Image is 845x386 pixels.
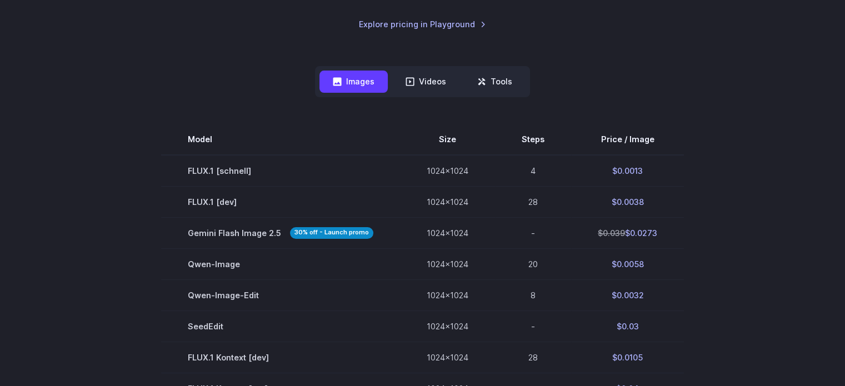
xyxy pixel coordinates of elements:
td: 1024x1024 [400,342,495,373]
th: Size [400,124,495,155]
td: Qwen-Image [161,248,400,279]
button: Images [319,71,388,92]
td: $0.0105 [571,342,684,373]
td: 28 [495,342,571,373]
td: 1024x1024 [400,279,495,310]
strong: 30% off - Launch promo [290,227,373,239]
s: $0.039 [598,228,625,238]
td: $0.03 [571,310,684,342]
button: Tools [464,71,526,92]
td: - [495,217,571,248]
td: SeedEdit [161,310,400,342]
td: 4 [495,155,571,187]
td: $0.0038 [571,186,684,217]
td: $0.0032 [571,279,684,310]
td: - [495,310,571,342]
td: 28 [495,186,571,217]
td: 8 [495,279,571,310]
th: Model [161,124,400,155]
td: 1024x1024 [400,217,495,248]
th: Steps [495,124,571,155]
a: Explore pricing in Playground [359,18,486,31]
td: 20 [495,248,571,279]
td: FLUX.1 [schnell] [161,155,400,187]
td: $0.0058 [571,248,684,279]
span: Gemini Flash Image 2.5 [188,227,373,239]
td: 1024x1024 [400,310,495,342]
td: 1024x1024 [400,248,495,279]
td: 1024x1024 [400,155,495,187]
td: $0.0013 [571,155,684,187]
button: Videos [392,71,459,92]
td: $0.0273 [571,217,684,248]
th: Price / Image [571,124,684,155]
td: FLUX.1 [dev] [161,186,400,217]
td: 1024x1024 [400,186,495,217]
td: Qwen-Image-Edit [161,279,400,310]
td: FLUX.1 Kontext [dev] [161,342,400,373]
